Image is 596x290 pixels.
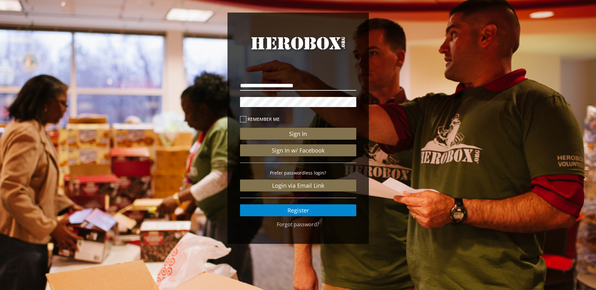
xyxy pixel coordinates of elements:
a: Register [240,204,356,216]
button: Sign In [240,128,356,140]
a: Forgot password? [277,221,319,228]
a: Login via Email Link [240,180,356,191]
a: HeroBox [240,35,356,63]
p: Prefer passwordless login? [240,169,356,176]
label: Remember me [240,115,356,123]
a: Sign In w/ Facebook [240,144,356,156]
